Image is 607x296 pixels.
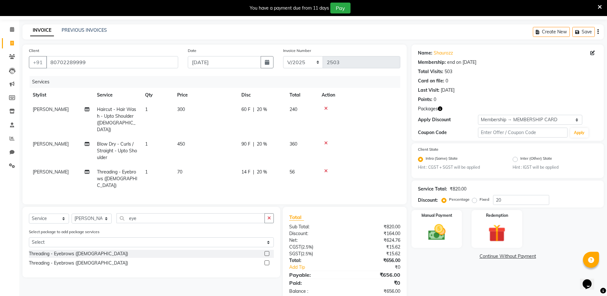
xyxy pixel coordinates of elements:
[418,165,503,170] small: Hint : CGST + SGST will be applied
[345,257,405,264] div: ₹656.00
[423,222,451,242] img: _cash.svg
[345,250,405,257] div: ₹15.62
[345,230,405,237] div: ₹164.00
[486,213,508,218] label: Redemption
[480,197,489,202] label: Fixed
[441,87,455,94] div: [DATE]
[29,56,47,68] button: +91
[284,244,345,250] div: ( )
[33,169,69,175] span: [PERSON_NAME]
[257,141,267,148] span: 20 %
[238,88,286,102] th: Disc
[449,197,470,202] label: Percentage
[413,253,603,260] a: Continue Without Payment
[418,186,447,192] div: Service Total:
[97,141,137,160] span: Blow Dry - Curls / Straight - Upto Shoulder
[483,222,511,244] img: _gift.svg
[97,106,136,132] span: Haircut - Hair Wash - Upto Shoulder ([DEMOGRAPHIC_DATA])
[445,68,452,75] div: 503
[426,156,458,163] label: Intra (Same) State
[145,106,148,112] span: 1
[286,88,318,102] th: Total
[418,96,432,103] div: Points:
[284,257,345,264] div: Total:
[30,76,405,88] div: Services
[418,116,478,123] div: Apply Discount
[241,169,250,175] span: 14 F
[241,106,250,113] span: 60 F
[145,141,148,147] span: 1
[257,169,267,175] span: 20 %
[345,279,405,287] div: ₹0
[141,88,173,102] th: Qty
[30,25,54,36] a: INVOICE
[513,165,597,170] small: Hint : IGST will be applied
[289,251,301,257] span: SGST
[177,169,182,175] span: 70
[345,237,405,244] div: ₹624.76
[241,141,250,148] span: 90 F
[29,88,93,102] th: Stylist
[418,68,443,75] div: Total Visits:
[284,288,345,295] div: Balance :
[290,141,297,147] span: 360
[284,264,355,271] a: Add Tip
[290,106,297,112] span: 240
[284,237,345,244] div: Net:
[284,224,345,230] div: Sub Total:
[97,169,137,188] span: Threading - Eyebrows ([DEMOGRAPHIC_DATA])
[570,128,588,138] button: Apply
[434,96,436,103] div: 0
[533,27,570,37] button: Create New
[33,106,69,112] span: [PERSON_NAME]
[302,251,312,256] span: 2.5%
[29,250,128,257] div: Threading - Eyebrows ([DEMOGRAPHIC_DATA])
[580,270,601,290] iframe: chat widget
[434,50,453,56] a: Shaurozz
[29,48,39,54] label: Client
[46,56,178,68] input: Search by Name/Mobile/Email/Code
[188,48,196,54] label: Date
[173,88,238,102] th: Price
[345,288,405,295] div: ₹656.00
[572,27,595,37] button: Save
[520,156,552,163] label: Inter (Other) State
[145,169,148,175] span: 1
[418,129,478,136] div: Coupon Code
[253,169,254,175] span: |
[29,260,128,266] div: Threading - Eyebrows ([DEMOGRAPHIC_DATA])
[289,214,304,221] span: Total
[283,48,311,54] label: Invoice Number
[421,213,452,218] label: Manual Payment
[418,106,438,112] span: Packages
[290,169,295,175] span: 56
[117,213,265,223] input: Search or Scan
[418,87,439,94] div: Last Visit:
[478,128,568,138] input: Enter Offer / Coupon Code
[330,3,351,13] button: Pay
[418,50,432,56] div: Name:
[450,186,466,192] div: ₹820.00
[345,224,405,230] div: ₹820.00
[257,106,267,113] span: 20 %
[289,244,301,250] span: CGST
[62,27,107,33] a: PREVIOUS INVOICES
[355,264,405,271] div: ₹0
[446,78,448,84] div: 0
[177,141,185,147] span: 450
[29,229,100,235] label: Select package to add package services
[177,106,185,112] span: 300
[33,141,69,147] span: [PERSON_NAME]
[250,5,329,12] div: You have a payment due from 11 days
[345,271,405,279] div: ₹656.00
[284,250,345,257] div: ( )
[253,106,254,113] span: |
[418,78,444,84] div: Card on file:
[318,88,400,102] th: Action
[284,279,345,287] div: Paid:
[418,197,438,204] div: Discount:
[284,230,345,237] div: Discount:
[418,147,438,152] label: Client State
[93,88,141,102] th: Service
[418,59,446,66] div: Membership:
